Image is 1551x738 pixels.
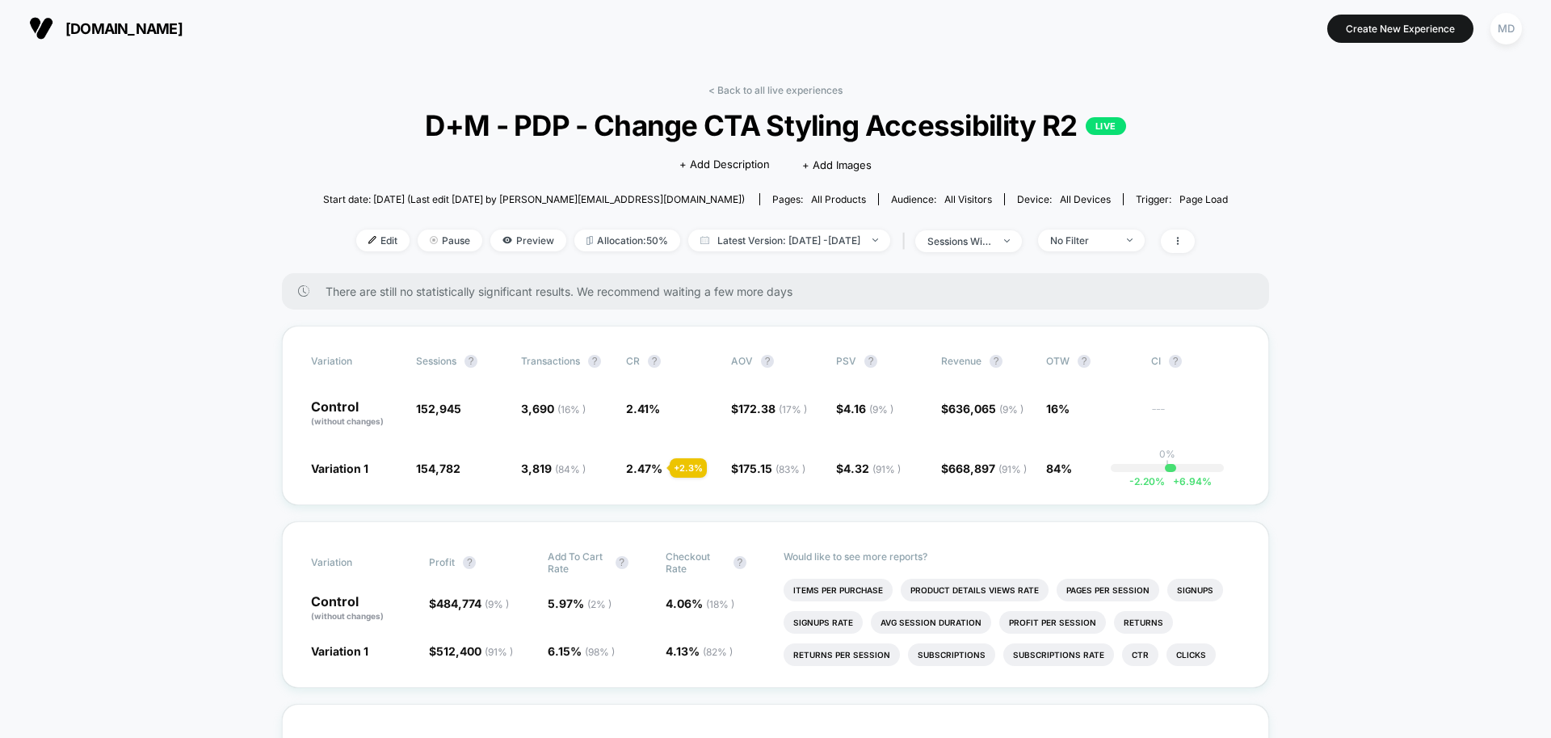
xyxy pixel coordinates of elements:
span: 152,945 [416,402,461,415]
li: Signups [1167,579,1223,601]
span: $ [429,597,509,610]
button: ? [463,556,476,569]
li: Ctr [1122,643,1158,666]
span: Page Load [1179,193,1228,205]
li: Clicks [1166,643,1216,666]
button: ? [864,355,877,368]
p: | [1166,460,1169,472]
button: Create New Experience [1327,15,1473,43]
li: Subscriptions [908,643,995,666]
span: $ [836,402,893,415]
span: 668,897 [948,462,1027,475]
span: 154,782 [416,462,460,475]
p: LIVE [1086,117,1126,135]
span: ( 9 % ) [999,403,1023,415]
span: Variation 1 [311,644,368,658]
span: ( 16 % ) [557,403,586,415]
span: Variation [311,355,400,368]
div: sessions with impression [927,235,992,247]
span: ( 17 % ) [779,403,807,415]
span: Pause [418,230,482,251]
span: Checkout Rate [666,550,725,575]
span: 484,774 [436,597,509,610]
button: [DOMAIN_NAME] [24,15,187,41]
button: ? [761,355,774,368]
p: Would like to see more reports? [784,550,1240,563]
span: ( 18 % ) [706,598,734,610]
span: Variation 1 [311,462,368,475]
span: ( 91 % ) [998,463,1027,475]
span: 16% [1046,402,1070,415]
span: 3,690 [521,402,586,415]
img: rebalance [586,236,593,245]
div: No Filter [1050,234,1115,247]
span: (without changes) [311,611,384,621]
span: 5.97 % [548,597,612,610]
span: PSV [836,355,856,367]
span: 512,400 [436,644,513,658]
button: MD [1486,12,1527,45]
span: $ [731,402,807,415]
span: Allocation: 50% [574,230,680,251]
li: Avg Session Duration [871,611,991,634]
span: | [898,230,915,253]
span: ( 9 % ) [485,598,509,610]
span: OTW [1046,355,1135,368]
span: 84% [1046,462,1072,475]
img: end [1127,238,1133,242]
div: MD [1490,13,1522,44]
span: AOV [731,355,753,367]
p: 0% [1159,448,1175,460]
span: 4.13 % [666,644,733,658]
span: 2.47 % [626,462,662,475]
span: 4.06 % [666,597,734,610]
li: Profit Per Session [999,611,1106,634]
img: end [430,236,438,244]
span: $ [836,462,901,475]
img: calendar [700,236,709,244]
span: D+M - PDP - Change CTA Styling Accessibility R2 [368,108,1183,142]
span: 175.15 [738,462,805,475]
img: end [1004,239,1010,242]
span: Revenue [941,355,981,367]
button: ? [464,355,477,368]
span: $ [731,462,805,475]
span: + Add Description [679,157,770,173]
li: Items Per Purchase [784,579,893,601]
li: Returns [1114,611,1173,634]
span: $ [941,462,1027,475]
span: ( 82 % ) [703,646,733,658]
span: 6.94 % [1165,475,1212,487]
span: Preview [490,230,566,251]
span: Device: [1004,193,1123,205]
span: ( 91 % ) [872,463,901,475]
span: 636,065 [948,402,1023,415]
span: Sessions [416,355,456,367]
button: ? [616,556,628,569]
span: + [1173,475,1179,487]
span: ( 98 % ) [585,646,615,658]
li: Subscriptions Rate [1003,643,1114,666]
li: Pages Per Session [1057,579,1159,601]
span: There are still no statistically significant results. We recommend waiting a few more days [326,285,1237,298]
span: $ [941,402,1023,415]
span: + Add Images [802,158,872,171]
button: ? [648,355,661,368]
span: all devices [1060,193,1111,205]
button: ? [733,556,746,569]
li: Returns Per Session [784,643,900,666]
span: Profit [429,556,455,568]
span: $ [429,644,513,658]
span: Transactions [521,355,580,367]
img: Visually logo [29,16,53,40]
span: 2.41 % [626,402,660,415]
span: Variation [311,550,400,575]
button: ? [1078,355,1091,368]
p: Control [311,400,400,428]
span: ( 91 % ) [485,646,513,658]
span: -2.20 % [1129,475,1165,487]
span: Add To Cart Rate [548,550,607,575]
button: ? [588,355,601,368]
span: 172.38 [738,402,807,415]
img: end [872,238,878,242]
